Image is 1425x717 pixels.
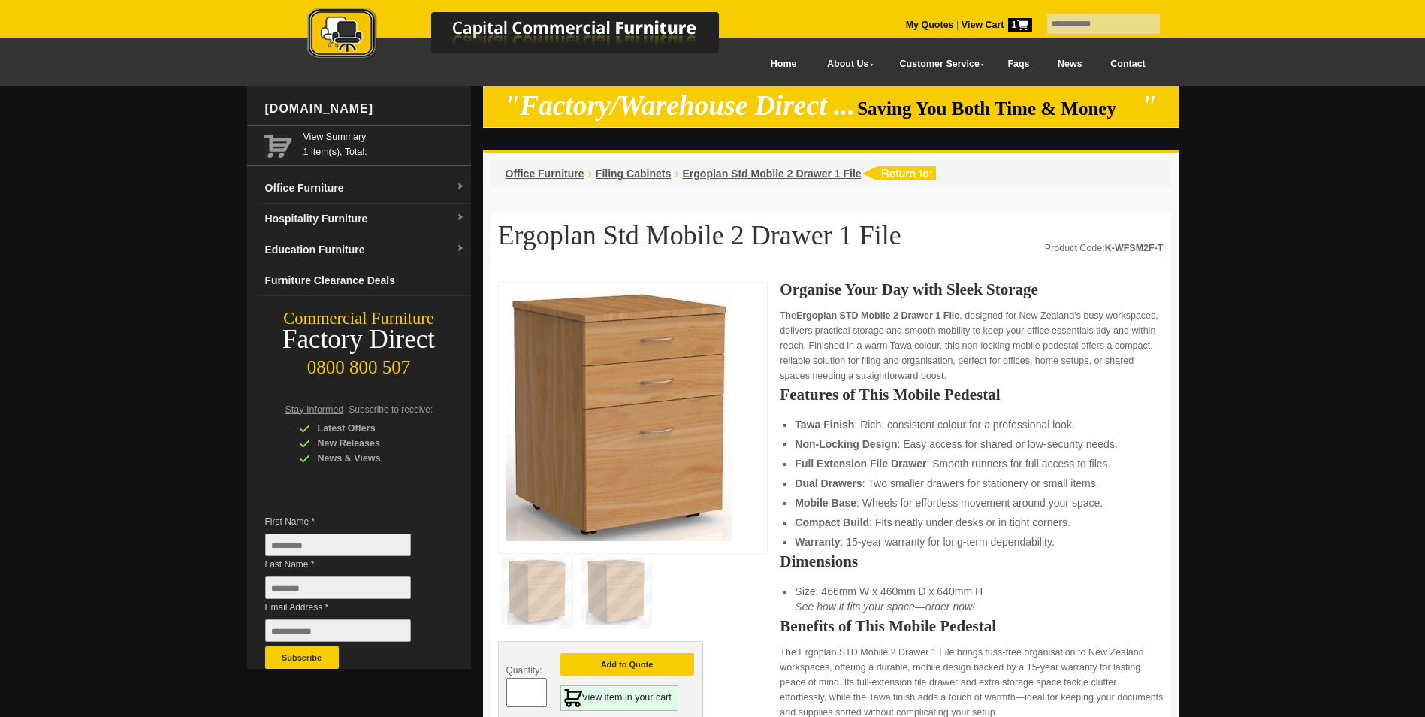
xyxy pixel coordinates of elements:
[795,497,856,509] strong: Mobile Base
[962,20,1032,30] strong: View Cart
[456,213,465,222] img: dropdown
[299,421,442,436] div: Latest Offers
[795,495,1148,510] li: : Wheels for effortless movement around your space.
[259,86,471,132] div: [DOMAIN_NAME]
[862,166,936,180] img: return to
[303,129,465,144] a: View Summary
[1045,241,1164,256] div: Product Code:
[299,451,442,466] div: News & Views
[456,244,465,253] img: dropdown
[560,653,694,676] button: Add to Quote
[259,204,471,234] a: Hospitality Furnituredropdown
[285,404,344,415] span: Stay Informed
[506,290,732,541] img: Ergoplan Std Mobile 2 Drawer 1 File
[259,234,471,265] a: Education Furnituredropdown
[780,282,1163,297] h2: Organise Your Day with Sleek Storage
[795,438,897,450] strong: Non-Locking Design
[299,436,442,451] div: New Releases
[247,349,471,378] div: 0800 800 507
[795,601,975,613] em: See how it fits your space—order now!
[675,166,678,181] li: ›
[265,646,339,669] button: Subscribe
[303,129,465,157] span: 1 item(s), Total:
[266,8,792,62] img: Capital Commercial Furniture Logo
[857,98,1139,119] span: Saving You Both Time & Money
[266,8,792,67] a: Capital Commercial Furniture Logo
[795,456,1148,471] li: : Smooth runners for full access to files.
[265,619,411,642] input: Email Address *
[1141,90,1157,121] em: "
[795,516,869,528] strong: Compact Build
[265,534,411,556] input: First Name *
[811,47,883,81] a: About Us
[795,477,862,489] strong: Dual Drawers
[795,584,1148,614] li: Size: 466mm W x 460mm D x 640mm H
[994,47,1044,81] a: Faqs
[795,515,1148,530] li: : Fits neatly under desks or in tight corners.
[588,166,592,181] li: ›
[1105,243,1164,253] strong: K-WFSM2F-T
[780,308,1163,383] p: The , designed for New Zealand’s busy workspaces, delivers practical storage and smooth mobility ...
[265,576,411,599] input: Last Name *
[795,437,1148,452] li: : Easy access for shared or low-security needs.
[795,476,1148,491] li: : Two smaller drawers for stationery or small items.
[683,168,862,180] a: Ergoplan Std Mobile 2 Drawer 1 File
[795,458,926,470] strong: Full Extension File Drawer
[506,168,584,180] a: Office Furniture
[265,600,433,615] span: Email Address *
[1008,18,1032,32] span: 1
[560,685,678,711] a: View item in your cart
[259,265,471,296] a: Furniture Clearance Deals
[498,221,1164,259] h1: Ergoplan Std Mobile 2 Drawer 1 File
[780,619,1163,634] h2: Benefits of This Mobile Pedestal
[1096,47,1159,81] a: Contact
[265,514,433,529] span: First Name *
[780,554,1163,569] h2: Dimensions
[795,417,1148,432] li: : Rich, consistent colour for a professional look.
[349,404,433,415] span: Subscribe to receive:
[506,665,542,676] span: Quantity:
[247,329,471,350] div: Factory Direct
[883,47,993,81] a: Customer Service
[456,183,465,192] img: dropdown
[1043,47,1096,81] a: News
[906,20,954,30] a: My Quotes
[959,20,1031,30] a: View Cart1
[795,536,840,548] strong: Warranty
[265,557,433,572] span: Last Name *
[596,168,671,180] a: Filing Cabinets
[795,419,854,431] strong: Tawa Finish
[504,90,855,121] em: "Factory/Warehouse Direct ...
[780,387,1163,402] h2: Features of This Mobile Pedestal
[247,308,471,329] div: Commercial Furniture
[796,310,959,321] strong: Ergoplan STD Mobile 2 Drawer 1 File
[259,173,471,204] a: Office Furnituredropdown
[795,534,1148,549] li: : 15-year warranty for long-term dependability.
